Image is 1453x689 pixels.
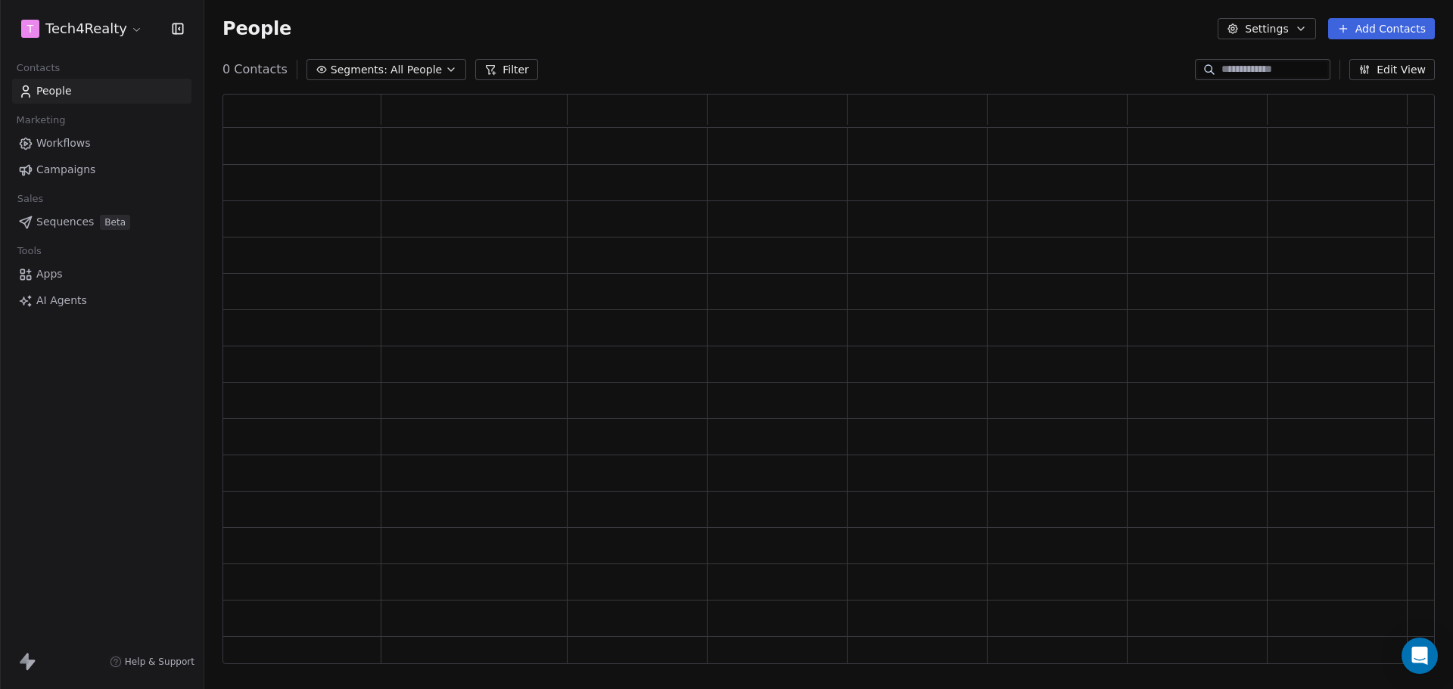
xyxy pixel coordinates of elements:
[475,59,538,80] button: Filter
[36,83,72,99] span: People
[1218,18,1315,39] button: Settings
[45,19,127,39] span: Tech4Realty
[125,656,194,668] span: Help & Support
[36,162,95,178] span: Campaigns
[12,131,191,156] a: Workflows
[12,262,191,287] a: Apps
[331,62,387,78] span: Segments:
[12,79,191,104] a: People
[18,16,146,42] button: TTech4Realty
[100,215,130,230] span: Beta
[12,288,191,313] a: AI Agents
[222,61,288,79] span: 0 Contacts
[27,21,34,36] span: T
[1402,638,1438,674] div: Open Intercom Messenger
[110,656,194,668] a: Help & Support
[12,157,191,182] a: Campaigns
[390,62,442,78] span: All People
[11,240,48,262] span: Tools
[36,135,91,151] span: Workflows
[10,57,67,79] span: Contacts
[36,293,87,309] span: AI Agents
[36,214,94,230] span: Sequences
[36,266,63,282] span: Apps
[11,188,50,210] span: Sales
[1328,18,1435,39] button: Add Contacts
[1349,59,1435,80] button: Edit View
[222,17,291,40] span: People
[12,209,191,234] a: SequencesBeta
[10,109,72,132] span: Marketing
